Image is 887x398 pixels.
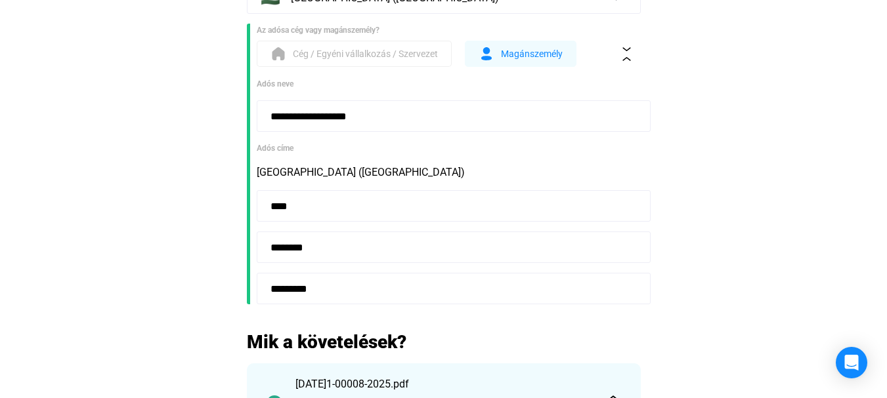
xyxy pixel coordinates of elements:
div: Open Intercom Messenger [836,347,867,378]
div: [DATE]1-00008-2025.pdf [295,376,592,392]
div: Adós neve [257,77,641,90]
span: Cég / Egyéni vállalkozás / Szervezet [293,46,438,62]
span: Magánszemély [501,46,563,62]
img: collapse [620,47,634,61]
button: form-indMagánszemély [465,41,576,67]
div: Adós címe [257,142,641,155]
img: form-ind [479,46,494,62]
div: Az adósa cég vagy magánszemély? [257,24,641,37]
button: form-orgCég / Egyéni vállalkozás / Szervezet [257,41,452,67]
img: form-org [270,46,286,62]
button: collapse [613,40,641,68]
h2: Mik a követelések? [247,330,641,353]
div: [GEOGRAPHIC_DATA] ([GEOGRAPHIC_DATA]) [257,165,641,180]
